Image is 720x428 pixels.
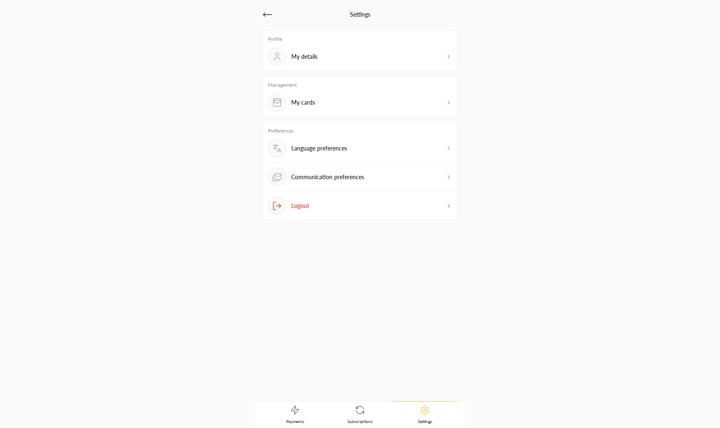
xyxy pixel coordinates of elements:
p: Management [268,82,452,88]
a: Subscriptions [327,402,392,428]
button: Logout [268,197,452,215]
a: Payments [262,402,327,428]
p: Logout [291,202,309,210]
span: Payments [286,418,304,424]
p: Language preferences [291,144,347,153]
a: Settings [392,401,457,428]
span: Settings [418,418,432,424]
h2: Settings [350,10,370,19]
p: Profile [268,36,452,43]
p: My cards [291,98,315,107]
p: Preferences [268,128,452,134]
p: Communication preferences [291,173,364,181]
p: My details [291,53,317,61]
span: Subscriptions [347,418,372,424]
